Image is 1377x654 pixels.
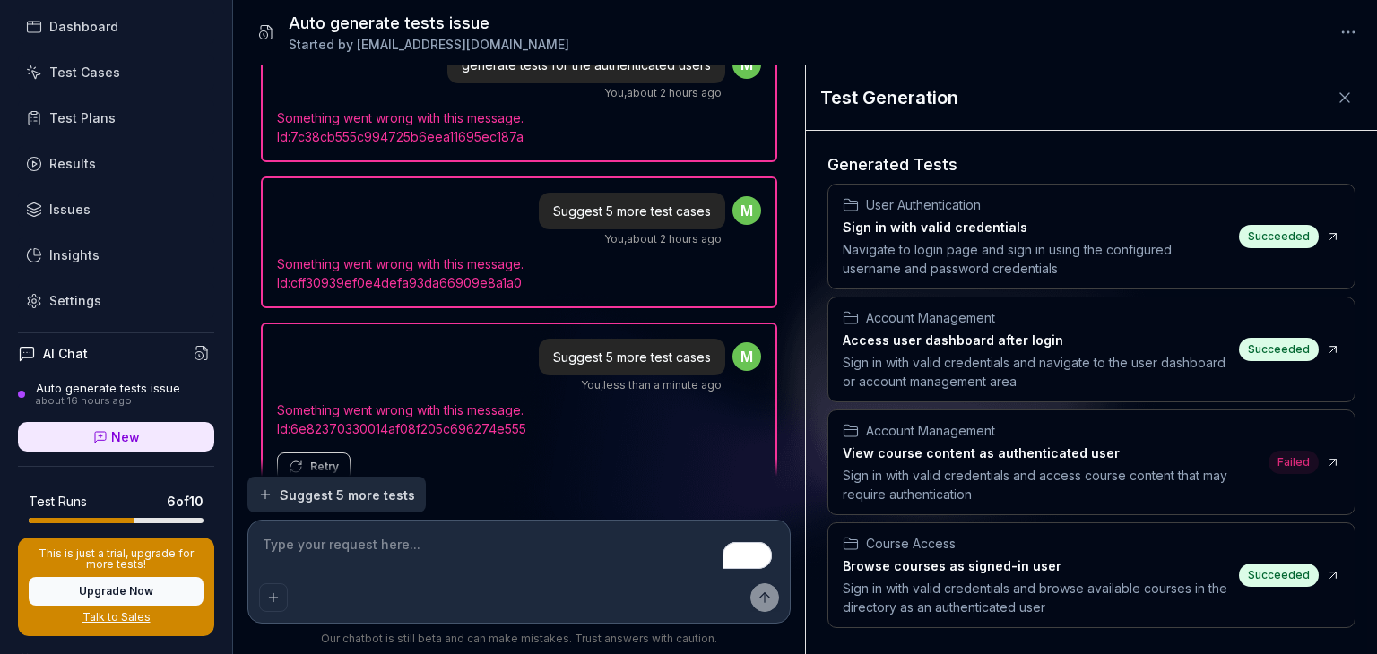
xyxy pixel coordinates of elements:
span: Account Management [866,421,995,440]
span: Succeeded [1239,338,1319,361]
button: Suggest 5 more tests [247,477,426,512]
div: , about 2 hours ago [604,85,722,101]
span: Something went wrong with this message. Id: 6e82370330014af08f205c696274e555 [277,400,761,438]
div: Dashboard [49,17,118,36]
span: 6 of 10 [167,492,204,511]
span: Course Access [866,534,956,553]
button: Retry [277,452,351,481]
span: You [604,232,624,245]
div: Auto generate tests issue [36,381,180,395]
div: Test Cases [49,63,120,82]
span: You [604,86,624,99]
a: User AuthenticationSign in with valid credentialsNavigate to login page and sign in using the con... [827,184,1355,289]
button: Upgrade Now [29,577,204,606]
span: [EMAIL_ADDRESS][DOMAIN_NAME] [357,37,569,52]
span: You [581,378,601,392]
a: Insights [18,237,214,272]
span: Suggest 5 more tests [280,486,415,504]
span: Something went wrong with this message. Id: 7c38cb555c994725b6eea11695ec187a [277,108,761,146]
a: Account ManagementView course content as authenticated userSign in with valid credentials and acc... [827,409,1355,515]
a: Results [18,146,214,181]
div: Navigate to login page and sign in using the configured username and password credentials [843,240,1232,278]
a: New [18,422,214,452]
h5: Test Runs [29,494,87,510]
h4: AI Chat [43,344,88,363]
div: Our chatbot is still beta and can make mistakes. Trust answers with caution. [247,631,791,647]
span: m [732,196,761,225]
a: Dashboard [18,9,214,44]
span: New [111,427,140,446]
a: Issues [18,192,214,227]
a: Talk to Sales [29,609,204,625]
h3: View course content as authenticated user [843,443,1261,462]
a: Test Plans [18,100,214,135]
div: , less than a minute ago [581,377,722,393]
a: Auto generate tests issueabout 16 hours ago [18,381,214,408]
span: User Authentication [866,195,981,214]
a: Settings [18,283,214,318]
h1: Auto generate tests issue [289,11,569,35]
h1: Test Generation [820,84,958,111]
div: Settings [49,291,101,310]
a: Course AccessBrowse courses as signed-in userSign in with valid credentials and browse available ... [827,522,1355,628]
div: Sign in with valid credentials and browse available courses in the directory as an authenticated ... [843,579,1232,616]
span: Failed [1269,451,1319,474]
div: about 16 hours ago [36,395,180,408]
span: Suggest 5 more test cases [553,203,711,219]
h3: Browse courses as signed-in user [843,556,1232,575]
span: Something went wrong with this message. Id: cff30939ef0e4defa93da66909e8a1a0 [277,254,761,292]
button: Add attachment [259,583,288,612]
a: Test Cases [18,55,214,90]
div: Sign in with valid credentials and navigate to the user dashboard or account management area [843,353,1232,391]
a: Account ManagementAccess user dashboard after loginSign in with valid credentials and navigate to... [827,297,1355,402]
div: Insights [49,245,100,264]
h3: Sign in with valid credentials [843,218,1232,237]
h3: Access user dashboard after login [843,331,1232,349]
p: This is just a trial, upgrade for more tests! [29,548,204,570]
span: m [732,342,761,371]
div: , about 2 hours ago [604,231,722,247]
div: Issues [49,200,91,219]
span: Succeeded [1239,564,1319,587]
span: generate tests for the authenticated users [462,57,711,73]
div: Test Plans [49,108,116,127]
div: Started by [289,35,569,54]
div: Sign in with valid credentials and access course content that may require authentication [843,466,1261,503]
span: Account Management [866,308,995,327]
h3: Generated Tests [827,152,1355,176]
textarea: To enrich screen reader interactions, please activate Accessibility in Grammarly extension settings [259,531,779,576]
span: Suggest 5 more test cases [553,349,711,365]
span: Succeeded [1239,225,1319,248]
div: Results [49,154,96,173]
